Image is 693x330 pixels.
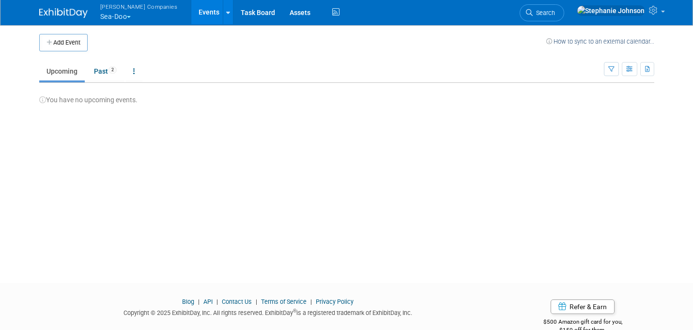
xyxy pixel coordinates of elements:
[39,96,138,104] span: You have no upcoming events.
[196,298,202,305] span: |
[551,299,615,314] a: Refer & Earn
[39,306,497,317] div: Copyright © 2025 ExhibitDay, Inc. All rights reserved. ExhibitDay is a registered trademark of Ex...
[214,298,220,305] span: |
[222,298,252,305] a: Contact Us
[293,308,296,314] sup: ®
[308,298,314,305] span: |
[520,4,564,21] a: Search
[316,298,354,305] a: Privacy Policy
[108,66,117,74] span: 2
[577,5,645,16] img: Stephanie Johnson
[261,298,307,305] a: Terms of Service
[39,8,88,18] img: ExhibitDay
[533,9,555,16] span: Search
[203,298,213,305] a: API
[39,34,88,51] button: Add Event
[39,62,85,80] a: Upcoming
[253,298,260,305] span: |
[546,38,654,45] a: How to sync to an external calendar...
[100,1,178,12] span: [PERSON_NAME] Companies
[182,298,194,305] a: Blog
[87,62,124,80] a: Past2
